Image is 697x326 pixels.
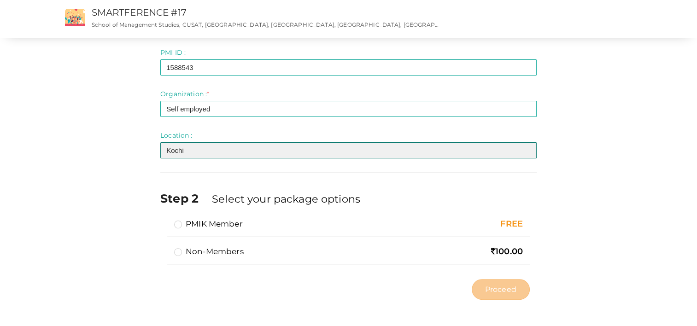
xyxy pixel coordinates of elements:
div: FREE [418,218,523,230]
label: Organization : [160,89,209,99]
label: Step 2 [160,190,210,207]
label: Non-members [174,246,244,257]
a: SMARTFERENCE #17 [92,7,187,18]
button: Proceed [472,279,530,300]
img: event2.png [65,9,85,26]
label: Location : [160,131,192,140]
label: Select your package options [212,192,360,206]
span: Proceed [485,284,516,295]
p: School of Management Studies, CUSAT, [GEOGRAPHIC_DATA], [GEOGRAPHIC_DATA], [GEOGRAPHIC_DATA], [GE... [92,21,440,29]
label: PMI ID : [160,48,186,57]
label: PMIK Member [174,218,243,229]
span: 100.00 [491,246,523,256]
